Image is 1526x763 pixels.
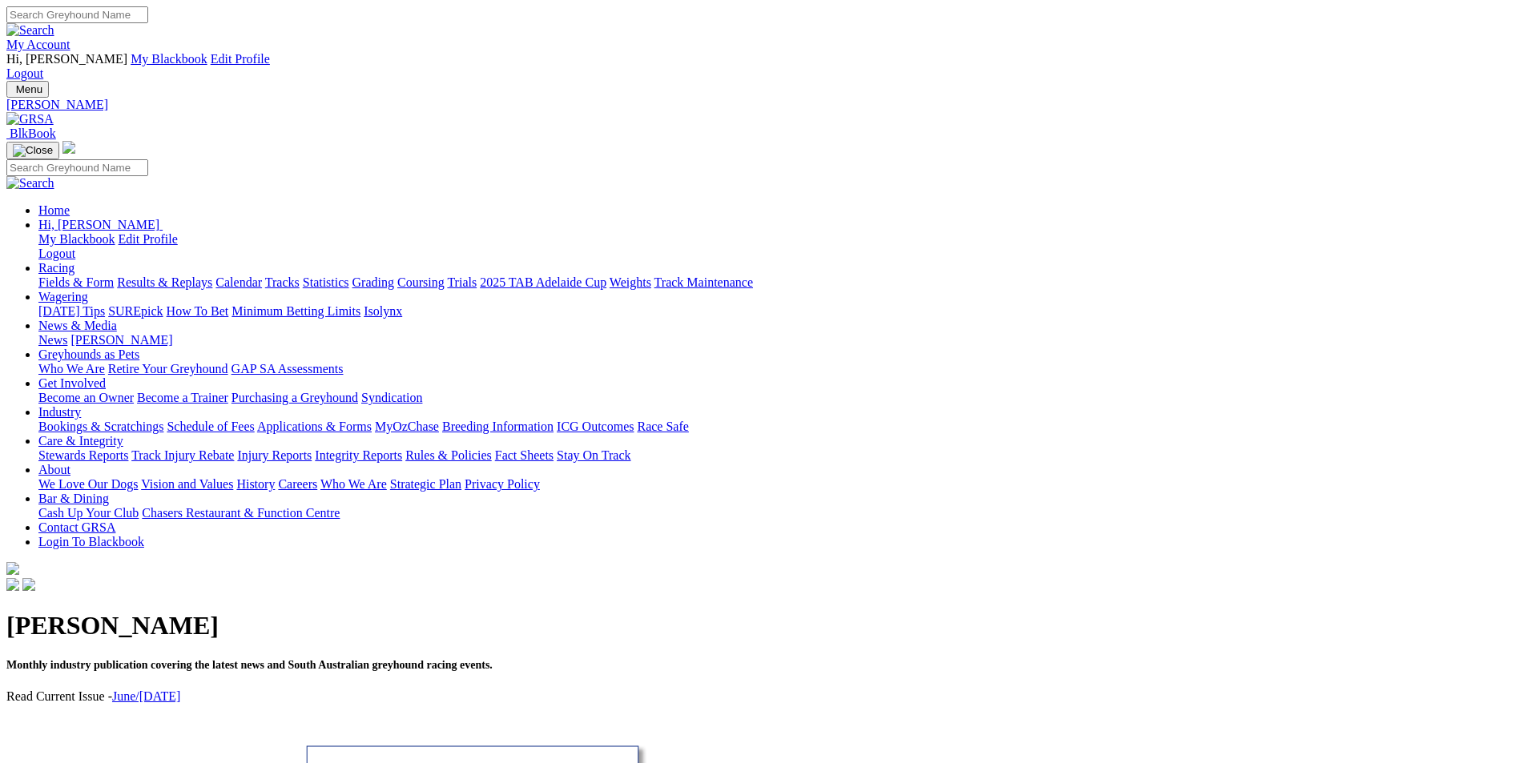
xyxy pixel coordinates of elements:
a: Retire Your Greyhound [108,362,228,375]
img: GRSA [6,112,54,126]
a: We Love Our Dogs [38,477,138,491]
a: Racing [38,261,74,275]
div: Racing [38,275,1520,290]
a: Stay On Track [557,448,630,462]
a: GAP SA Assessments [232,362,344,375]
div: News & Media [38,333,1520,347]
a: 2025 TAB Adelaide Cup [480,275,606,289]
span: Hi, [PERSON_NAME] [38,218,159,231]
a: Login To Blackbook [38,535,144,548]
a: Logout [6,66,43,80]
a: Industry [38,405,81,419]
a: Breeding Information [442,420,554,433]
img: Search [6,23,54,38]
span: Monthly industry publication covering the latest news and South Australian greyhound racing events. [6,659,493,671]
a: Edit Profile [211,52,270,66]
a: Greyhounds as Pets [38,347,139,361]
div: Get Involved [38,391,1520,405]
a: Track Injury Rebate [131,448,234,462]
a: Syndication [361,391,422,404]
div: Industry [38,420,1520,434]
a: Isolynx [364,304,402,318]
a: Wagering [38,290,88,303]
h1: [PERSON_NAME] [6,611,1520,641]
div: Hi, [PERSON_NAME] [38,232,1520,261]
span: Menu [16,83,42,95]
a: Get Involved [38,376,106,390]
a: History [236,477,275,491]
img: Search [6,176,54,191]
a: Chasers Restaurant & Function Centre [142,506,340,520]
a: Become a Trainer [137,391,228,404]
a: Grading [352,275,394,289]
img: Close [13,144,53,157]
a: Schedule of Fees [167,420,254,433]
input: Search [6,159,148,176]
a: Integrity Reports [315,448,402,462]
a: Care & Integrity [38,434,123,448]
div: My Account [6,52,1520,81]
a: Coursing [397,275,445,289]
a: MyOzChase [375,420,439,433]
a: Who We Are [320,477,387,491]
a: Who We Are [38,362,105,375]
a: Weights [610,275,651,289]
span: Hi, [PERSON_NAME] [6,52,127,66]
a: Privacy Policy [465,477,540,491]
a: BlkBook [6,126,56,140]
a: Fields & Form [38,275,114,289]
div: Care & Integrity [38,448,1520,463]
a: Statistics [303,275,349,289]
a: Rules & Policies [405,448,492,462]
a: How To Bet [167,304,229,318]
a: Careers [278,477,317,491]
button: Toggle navigation [6,142,59,159]
a: Hi, [PERSON_NAME] [38,218,163,231]
a: News & Media [38,319,117,332]
a: Bar & Dining [38,492,109,505]
span: BlkBook [10,126,56,140]
a: Cash Up Your Club [38,506,139,520]
a: Track Maintenance [654,275,753,289]
a: Contact GRSA [38,520,115,534]
a: My Blackbook [131,52,207,66]
a: Become an Owner [38,391,134,404]
a: Purchasing a Greyhound [232,391,358,404]
a: About [38,463,70,476]
a: Fact Sheets [495,448,554,462]
a: [DATE] Tips [38,304,105,318]
p: Read Current Issue - [6,689,1520,704]
a: ICG Outcomes [557,420,634,433]
a: Edit Profile [119,232,178,246]
img: logo-grsa-white.png [62,141,75,154]
a: Trials [447,275,477,289]
a: Home [38,203,70,217]
a: Stewards Reports [38,448,128,462]
a: Results & Replays [117,275,212,289]
img: twitter.svg [22,578,35,591]
a: Bookings & Scratchings [38,420,163,433]
a: Tracks [265,275,300,289]
img: logo-grsa-white.png [6,562,19,575]
div: Wagering [38,304,1520,319]
a: June/[DATE] [112,689,180,703]
a: Calendar [215,275,262,289]
a: [PERSON_NAME] [6,98,1520,112]
div: About [38,477,1520,492]
a: My Blackbook [38,232,115,246]
img: facebook.svg [6,578,19,591]
a: [PERSON_NAME] [70,333,172,347]
a: News [38,333,67,347]
a: Applications & Forms [257,420,372,433]
input: Search [6,6,148,23]
a: Logout [38,247,75,260]
a: Strategic Plan [390,477,461,491]
div: Greyhounds as Pets [38,362,1520,376]
a: Vision and Values [141,477,233,491]
a: My Account [6,38,70,51]
div: Bar & Dining [38,506,1520,520]
a: Injury Reports [237,448,312,462]
a: Race Safe [637,420,688,433]
a: Minimum Betting Limits [232,304,360,318]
